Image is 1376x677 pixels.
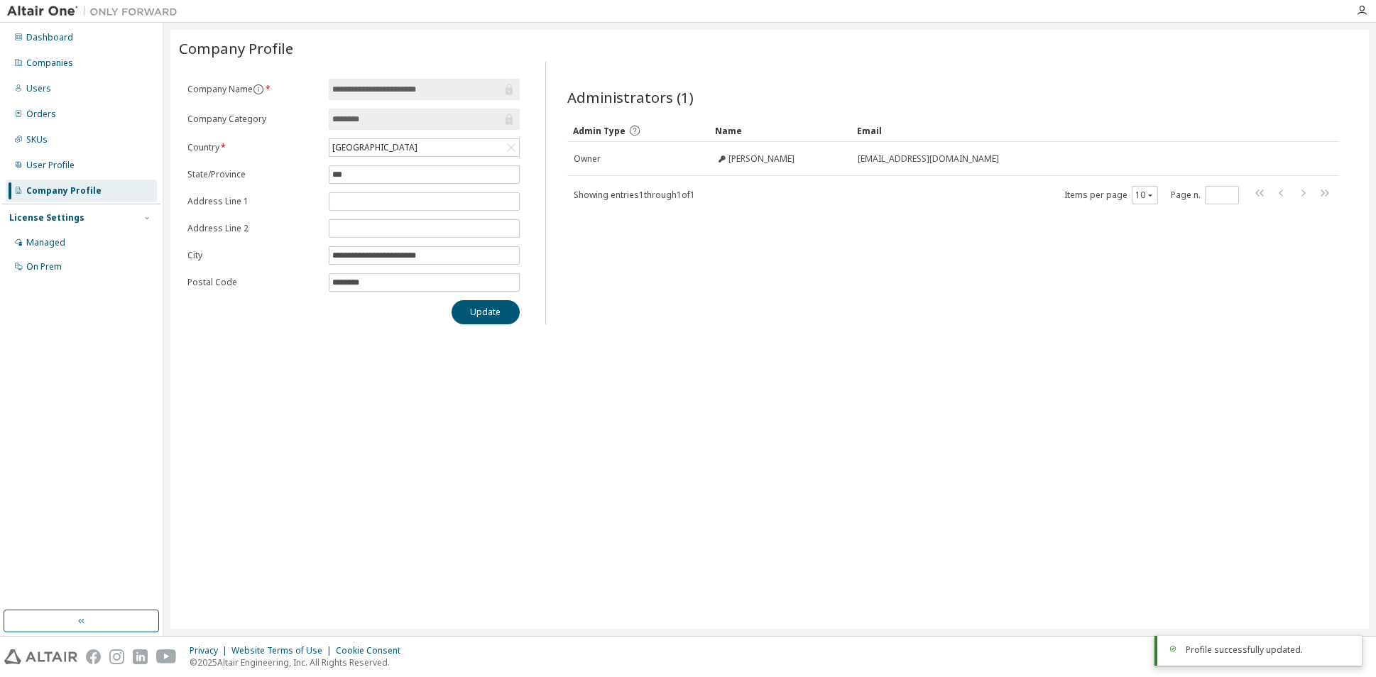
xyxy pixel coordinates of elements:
span: Page n. [1171,186,1239,204]
span: [PERSON_NAME] [728,153,795,165]
label: Company Name [187,84,320,95]
span: Company Profile [179,38,293,58]
div: Company Profile [26,185,102,197]
img: instagram.svg [109,649,124,664]
div: SKUs [26,134,48,145]
div: Profile successfully updated. [1186,644,1350,656]
span: [EMAIL_ADDRESS][DOMAIN_NAME] [858,153,999,165]
div: [GEOGRAPHIC_DATA] [330,140,420,155]
p: © 2025 Altair Engineering, Inc. All Rights Reserved. [190,656,409,668]
div: Orders [26,109,56,120]
button: 10 [1135,189,1154,201]
div: Users [26,83,51,94]
div: Cookie Consent [336,645,409,656]
img: linkedin.svg [133,649,148,664]
div: Name [715,119,846,142]
div: License Settings [9,212,84,224]
label: City [187,250,320,261]
div: User Profile [26,160,75,171]
label: Postal Code [187,277,320,288]
div: On Prem [26,261,62,273]
label: Address Line 2 [187,223,320,234]
div: Managed [26,237,65,248]
span: Admin Type [573,125,626,137]
span: Items per page [1064,186,1158,204]
div: Dashboard [26,32,73,43]
img: youtube.svg [156,649,177,664]
label: Company Category [187,114,320,125]
label: State/Province [187,169,320,180]
div: Email [857,119,1299,142]
label: Country [187,142,320,153]
img: facebook.svg [86,649,101,664]
div: Companies [26,57,73,69]
button: Update [452,300,520,324]
span: Showing entries 1 through 1 of 1 [574,189,695,201]
label: Address Line 1 [187,196,320,207]
span: Administrators (1) [567,87,694,107]
div: Privacy [190,645,231,656]
div: [GEOGRAPHIC_DATA] [329,139,519,156]
button: information [253,84,264,95]
span: Owner [574,153,601,165]
img: Altair One [7,4,185,18]
div: Website Terms of Use [231,645,336,656]
img: altair_logo.svg [4,649,77,664]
